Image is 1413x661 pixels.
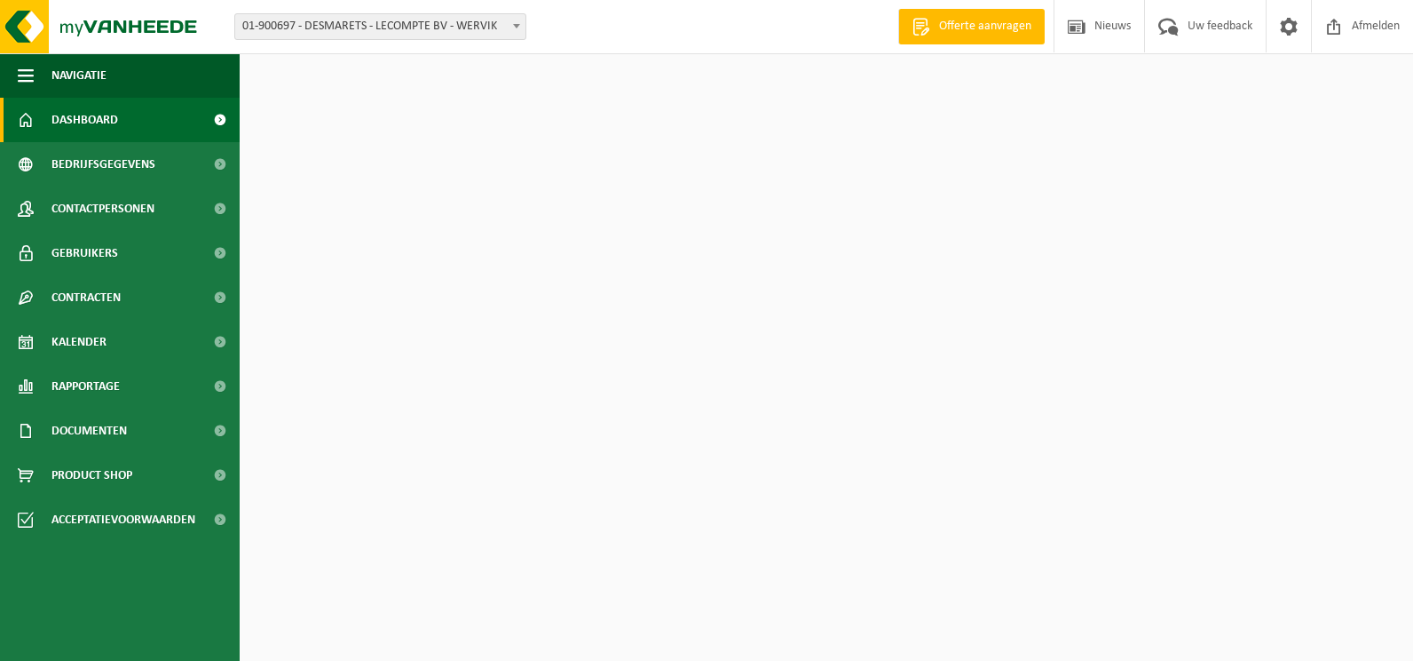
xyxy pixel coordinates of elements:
[51,275,121,320] span: Contracten
[51,142,155,187] span: Bedrijfsgegevens
[51,364,120,409] span: Rapportage
[898,9,1045,44] a: Offerte aanvragen
[51,409,127,453] span: Documenten
[51,453,132,498] span: Product Shop
[234,13,526,40] span: 01-900697 - DESMARETS - LECOMPTE BV - WERVIK
[235,14,525,39] span: 01-900697 - DESMARETS - LECOMPTE BV - WERVIK
[51,98,118,142] span: Dashboard
[51,53,107,98] span: Navigatie
[51,187,154,231] span: Contactpersonen
[935,18,1036,36] span: Offerte aanvragen
[51,498,195,542] span: Acceptatievoorwaarden
[51,231,118,275] span: Gebruikers
[51,320,107,364] span: Kalender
